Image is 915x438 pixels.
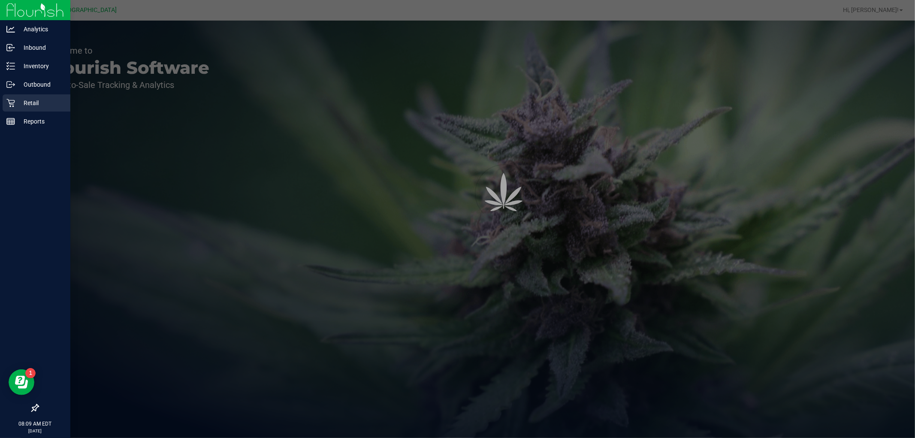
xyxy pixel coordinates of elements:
[6,25,15,33] inline-svg: Analytics
[6,80,15,89] inline-svg: Outbound
[9,369,34,395] iframe: Resource center
[4,428,66,434] p: [DATE]
[6,99,15,107] inline-svg: Retail
[25,368,36,378] iframe: Resource center unread badge
[15,98,66,108] p: Retail
[15,116,66,127] p: Reports
[6,62,15,70] inline-svg: Inventory
[4,420,66,428] p: 08:09 AM EDT
[15,61,66,71] p: Inventory
[6,117,15,126] inline-svg: Reports
[15,24,66,34] p: Analytics
[6,43,15,52] inline-svg: Inbound
[15,79,66,90] p: Outbound
[15,42,66,53] p: Inbound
